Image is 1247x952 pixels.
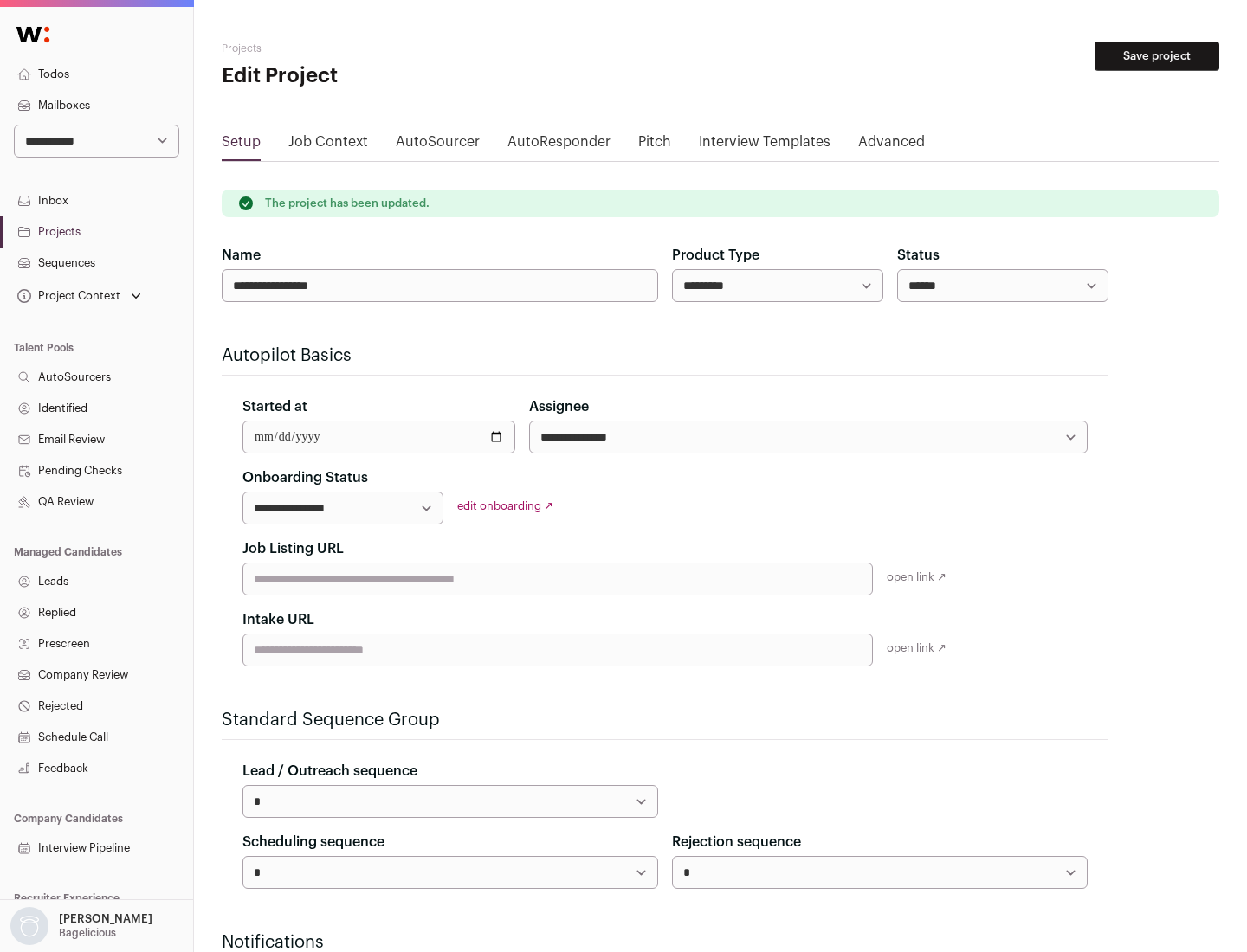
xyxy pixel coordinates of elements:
p: The project has been updated. [265,196,430,210]
label: Job Listing URL [242,538,344,559]
a: AutoResponder [507,132,611,159]
button: Open dropdown [7,907,156,945]
a: Pitch [638,132,671,159]
p: [PERSON_NAME] [59,912,152,926]
p: Bagelicious [59,926,116,940]
label: Rejection sequence [672,832,801,852]
label: Lead / Outreach sequence [242,761,417,782]
h2: Autopilot Basics [222,344,1108,368]
img: nopic.png [10,907,48,945]
label: Intake URL [242,609,314,630]
img: Wellfound [7,17,59,52]
a: Job Context [288,132,368,159]
label: Name [222,245,261,266]
a: AutoSourcer [396,132,480,159]
label: Onboarding Status [242,467,368,488]
label: Product Type [672,245,759,266]
h2: Projects [222,42,554,55]
label: Assignee [529,396,589,417]
label: Scheduling sequence [242,832,384,852]
label: Status [897,245,940,266]
button: Save project [1095,42,1219,71]
h1: Edit Project [222,62,554,90]
button: Open dropdown [14,284,145,308]
a: Setup [222,132,261,159]
a: Advanced [858,132,925,159]
div: Project Context [14,289,120,303]
a: Interview Templates [699,132,830,159]
h2: Standard Sequence Group [222,708,1108,732]
a: edit onboarding ↗ [457,500,553,511]
label: Started at [242,396,307,417]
